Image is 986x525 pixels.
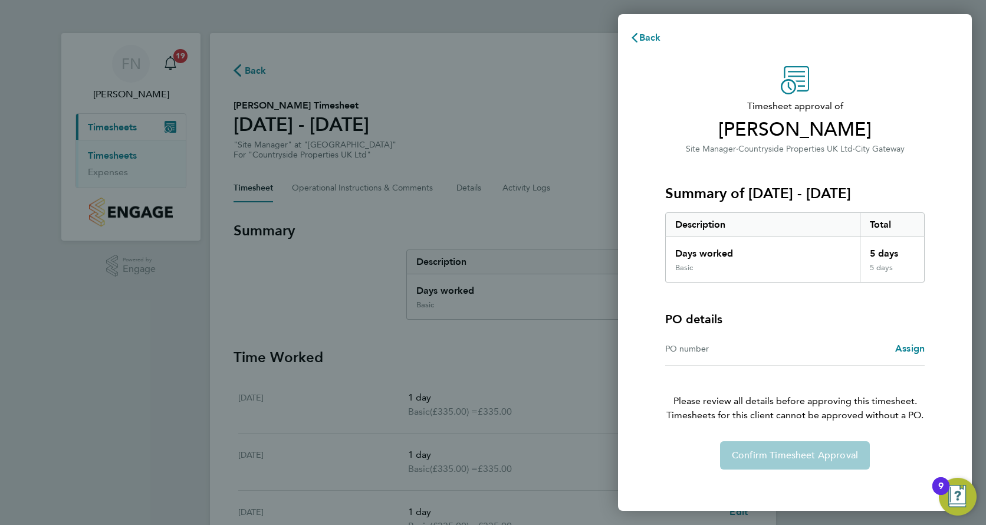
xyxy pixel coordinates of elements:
div: Days worked [666,237,860,263]
button: Back [618,26,673,50]
div: 5 days [860,237,925,263]
span: · [736,144,738,154]
span: [PERSON_NAME] [665,118,925,142]
div: 5 days [860,263,925,282]
h3: Summary of [DATE] - [DATE] [665,184,925,203]
button: Open Resource Center, 9 new notifications [939,478,977,516]
div: PO number [665,342,795,356]
p: Please review all details before approving this timesheet. [651,366,939,422]
a: Assign [895,342,925,356]
div: Basic [675,263,693,273]
div: 9 [938,486,944,501]
span: Countryside Properties UK Ltd [738,144,853,154]
span: City Gateway [855,144,905,154]
span: Timesheets for this client cannot be approved without a PO. [651,408,939,422]
span: Timesheet approval of [665,99,925,113]
div: Description [666,213,860,237]
span: Assign [895,343,925,354]
div: Summary of 18 - 24 Aug 2025 [665,212,925,283]
h4: PO details [665,311,722,327]
span: Site Manager [686,144,736,154]
span: · [853,144,855,154]
span: Back [639,32,661,43]
div: Total [860,213,925,237]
